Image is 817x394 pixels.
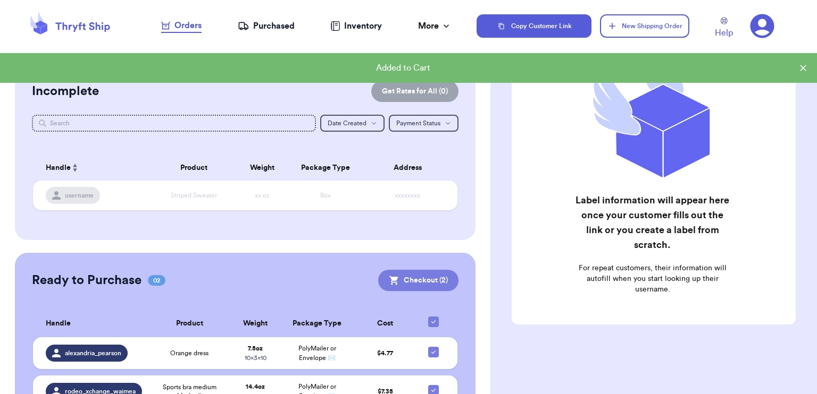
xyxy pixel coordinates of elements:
[238,20,295,32] a: Purchased
[715,18,733,39] a: Help
[320,192,331,199] span: Box
[371,81,458,102] button: Get Rates for All (0)
[396,120,440,126] span: Payment Status
[171,192,217,199] span: Striped Sweater
[328,120,366,126] span: Date Created
[170,349,209,357] span: Orange dress
[71,161,79,174] button: Sort ascending
[477,14,591,38] button: Copy Customer Link
[288,155,364,181] th: Package Type
[237,155,288,181] th: Weight
[32,272,141,289] h2: Ready to Purchase
[377,350,393,356] span: $ 4.77
[573,193,732,252] h2: Label information will appear here once your customer fills out the link or you create a label fr...
[245,355,266,361] span: 10 x 3 x 10
[46,318,71,329] span: Handle
[152,155,237,181] th: Product
[231,310,280,337] th: Weight
[395,192,420,199] span: xxxxxxxx
[280,310,355,337] th: Package Type
[65,349,121,357] span: alexandria_pearson
[161,19,202,33] a: Orders
[354,310,416,337] th: Cost
[418,20,452,32] div: More
[320,115,385,132] button: Date Created
[32,83,99,100] h2: Incomplete
[573,263,732,295] p: For repeat customers, their information will autofill when you start looking up their username.
[46,162,71,174] span: Handle
[255,192,270,199] span: xx oz
[148,310,231,337] th: Product
[9,62,798,74] div: Added to Cart
[65,191,94,200] span: username
[248,345,263,352] strong: 7.5 oz
[32,115,316,132] input: Search
[330,20,382,32] a: Inventory
[378,270,458,291] button: Checkout (2)
[246,383,265,390] strong: 14.4 oz
[364,155,457,181] th: Address
[715,27,733,39] span: Help
[161,19,202,32] div: Orders
[600,14,689,38] button: New Shipping Order
[148,275,165,286] span: 02
[298,345,336,361] span: PolyMailer or Envelope ✉️
[389,115,458,132] button: Payment Status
